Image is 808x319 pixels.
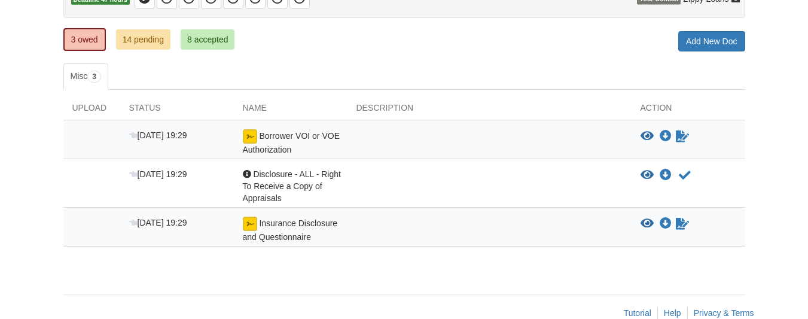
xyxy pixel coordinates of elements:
[660,132,672,141] a: Download Borrower VOI or VOE Authorization
[116,29,170,50] a: 14 pending
[675,217,690,231] a: Sign Form
[63,28,106,51] a: 3 owed
[129,218,187,227] span: [DATE] 19:29
[243,218,338,242] span: Insurance Disclosure and Questionnaire
[63,63,108,90] a: Misc
[624,308,651,318] a: Tutorial
[641,218,654,230] button: View Insurance Disclosure and Questionnaire
[678,168,692,183] button: Acknowledge receipt of document
[675,129,690,144] a: Sign Form
[63,102,120,120] div: Upload
[129,169,187,179] span: [DATE] 19:29
[129,130,187,140] span: [DATE] 19:29
[641,169,654,181] button: View Disclosure - ALL - Right To Receive a Copy of Appraisals
[243,169,341,203] span: Disclosure - ALL - Right To Receive a Copy of Appraisals
[234,102,347,120] div: Name
[120,102,234,120] div: Status
[660,219,672,229] a: Download Insurance Disclosure and Questionnaire
[87,71,101,83] span: 3
[181,29,235,50] a: 8 accepted
[243,131,340,154] span: Borrower VOI or VOE Authorization
[243,217,257,231] img: Ready for you to esign
[347,102,632,120] div: Description
[694,308,754,318] a: Privacy & Terms
[678,31,745,51] a: Add New Doc
[660,171,672,180] a: Download Disclosure - ALL - Right To Receive a Copy of Appraisals
[641,130,654,142] button: View Borrower VOI or VOE Authorization
[243,129,257,144] img: Ready for you to esign
[664,308,681,318] a: Help
[632,102,745,120] div: Action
